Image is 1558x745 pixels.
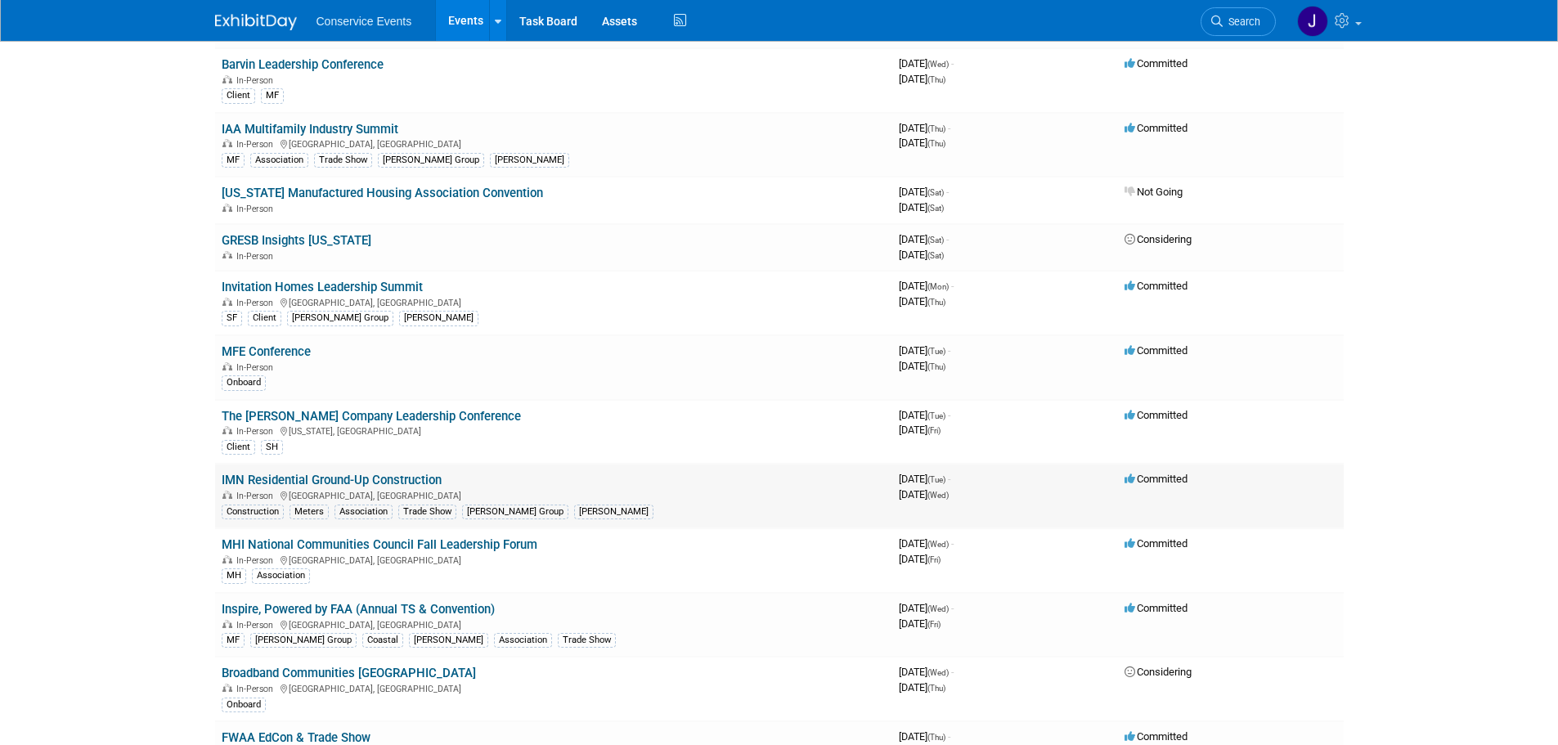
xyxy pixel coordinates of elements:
[1125,409,1188,421] span: Committed
[927,733,945,742] span: (Thu)
[222,488,886,501] div: [GEOGRAPHIC_DATA], [GEOGRAPHIC_DATA]
[462,505,568,519] div: [PERSON_NAME] Group
[927,668,949,677] span: (Wed)
[927,347,945,356] span: (Tue)
[222,375,266,390] div: Onboard
[927,139,945,148] span: (Thu)
[1125,602,1188,614] span: Committed
[927,540,949,549] span: (Wed)
[222,75,232,83] img: In-Person Event
[927,411,945,420] span: (Tue)
[1125,537,1188,550] span: Committed
[1125,730,1188,743] span: Committed
[222,426,232,434] img: In-Person Event
[946,186,949,198] span: -
[927,684,945,693] span: (Thu)
[927,475,945,484] span: (Tue)
[927,204,944,213] span: (Sat)
[236,204,278,214] span: In-Person
[236,684,278,694] span: In-Person
[222,362,232,370] img: In-Person Event
[222,137,886,150] div: [GEOGRAPHIC_DATA], [GEOGRAPHIC_DATA]
[222,681,886,694] div: [GEOGRAPHIC_DATA], [GEOGRAPHIC_DATA]
[927,236,944,245] span: (Sat)
[899,295,945,307] span: [DATE]
[558,633,616,648] div: Trade Show
[1125,186,1183,198] span: Not Going
[899,424,941,436] span: [DATE]
[951,666,954,678] span: -
[317,15,412,28] span: Conservice Events
[899,233,949,245] span: [DATE]
[1223,16,1260,28] span: Search
[927,555,941,564] span: (Fri)
[314,153,372,168] div: Trade Show
[236,139,278,150] span: In-Person
[378,153,484,168] div: [PERSON_NAME] Group
[899,201,944,213] span: [DATE]
[222,204,232,212] img: In-Person Event
[222,617,886,631] div: [GEOGRAPHIC_DATA], [GEOGRAPHIC_DATA]
[222,491,232,499] img: In-Person Event
[222,537,537,552] a: MHI National Communities Council Fall Leadership Forum
[899,57,954,70] span: [DATE]
[951,602,954,614] span: -
[951,57,954,70] span: -
[899,280,954,292] span: [DATE]
[1125,57,1188,70] span: Committed
[948,344,950,357] span: -
[927,124,945,133] span: (Thu)
[927,75,945,84] span: (Thu)
[236,555,278,566] span: In-Person
[222,88,255,103] div: Client
[222,298,232,306] img: In-Person Event
[222,633,245,648] div: MF
[899,409,950,421] span: [DATE]
[398,505,456,519] div: Trade Show
[399,311,478,325] div: [PERSON_NAME]
[222,139,232,147] img: In-Person Event
[899,73,945,85] span: [DATE]
[222,295,886,308] div: [GEOGRAPHIC_DATA], [GEOGRAPHIC_DATA]
[574,505,653,519] div: [PERSON_NAME]
[222,186,543,200] a: [US_STATE] Manufactured Housing Association Convention
[222,122,398,137] a: IAA Multifamily Industry Summit
[899,344,950,357] span: [DATE]
[899,249,944,261] span: [DATE]
[1125,473,1188,485] span: Committed
[927,282,949,291] span: (Mon)
[362,633,403,648] div: Coastal
[899,186,949,198] span: [DATE]
[927,362,945,371] span: (Thu)
[236,298,278,308] span: In-Person
[899,617,941,630] span: [DATE]
[290,505,329,519] div: Meters
[222,602,495,617] a: Inspire, Powered by FAA (Annual TS & Convention)
[494,633,552,648] div: Association
[236,362,278,373] span: In-Person
[222,666,476,680] a: Broadband Communities [GEOGRAPHIC_DATA]
[1125,666,1192,678] span: Considering
[236,426,278,437] span: In-Person
[236,75,278,86] span: In-Person
[222,684,232,692] img: In-Person Event
[951,280,954,292] span: -
[409,633,488,648] div: [PERSON_NAME]
[287,311,393,325] div: [PERSON_NAME] Group
[222,505,284,519] div: Construction
[222,251,232,259] img: In-Person Event
[222,280,423,294] a: Invitation Homes Leadership Summit
[250,153,308,168] div: Association
[222,730,370,745] a: FWAA EdCon & Trade Show
[222,344,311,359] a: MFE Conference
[248,311,281,325] div: Client
[490,153,569,168] div: [PERSON_NAME]
[252,568,310,583] div: Association
[222,311,242,325] div: SF
[927,604,949,613] span: (Wed)
[222,698,266,712] div: Onboard
[1201,7,1276,36] a: Search
[899,122,950,134] span: [DATE]
[927,298,945,307] span: (Thu)
[222,233,371,248] a: GRESB Insights [US_STATE]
